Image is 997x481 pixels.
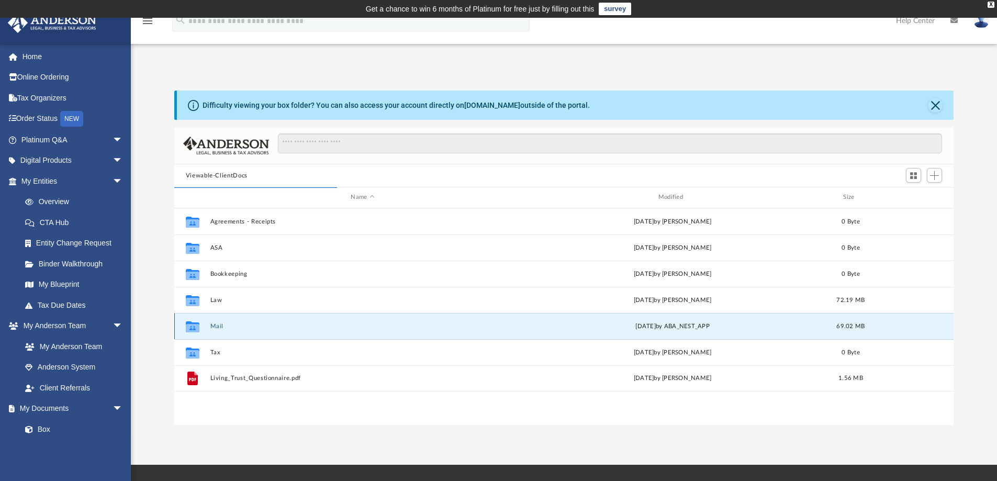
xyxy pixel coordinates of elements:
[209,193,515,202] div: Name
[838,375,863,381] span: 1.56 MB
[520,348,825,357] div: [DATE] by [PERSON_NAME]
[15,253,139,274] a: Binder Walkthrough
[7,316,133,337] a: My Anderson Teamarrow_drop_down
[141,20,154,27] a: menu
[15,440,133,461] a: Meeting Minutes
[15,274,133,295] a: My Blueprint
[15,419,128,440] a: Box
[5,13,99,33] img: Anderson Advisors Platinum Portal
[113,150,133,172] span: arrow_drop_down
[113,171,133,192] span: arrow_drop_down
[464,101,520,109] a: [DOMAIN_NAME]
[842,244,860,250] span: 0 Byte
[520,321,825,331] div: [DATE] by ABA_NEST_APP
[15,192,139,212] a: Overview
[278,133,942,153] input: Search files and folders
[7,108,139,130] a: Order StatusNEW
[520,243,825,252] div: [DATE] by [PERSON_NAME]
[520,269,825,278] div: [DATE] by [PERSON_NAME]
[113,316,133,337] span: arrow_drop_down
[876,193,949,202] div: id
[179,193,205,202] div: id
[210,375,515,382] button: Living_Trust_Questionnaire.pdf
[7,129,139,150] a: Platinum Q&Aarrow_drop_down
[520,295,825,305] div: [DATE] by [PERSON_NAME]
[7,150,139,171] a: Digital Productsarrow_drop_down
[836,323,865,329] span: 69.02 MB
[842,349,860,355] span: 0 Byte
[842,218,860,224] span: 0 Byte
[7,46,139,67] a: Home
[113,398,133,420] span: arrow_drop_down
[175,14,186,26] i: search
[210,271,515,277] button: Bookkeeping
[830,193,871,202] div: Size
[15,212,139,233] a: CTA Hub
[210,244,515,251] button: ASA
[7,171,139,192] a: My Entitiesarrow_drop_down
[599,3,631,15] a: survey
[842,271,860,276] span: 0 Byte
[520,217,825,226] div: [DATE] by [PERSON_NAME]
[15,233,139,254] a: Entity Change Request
[15,377,133,398] a: Client Referrals
[520,193,825,202] div: Modified
[60,111,83,127] div: NEW
[141,15,154,27] i: menu
[988,2,994,8] div: close
[210,349,515,356] button: Tax
[210,218,515,225] button: Agreements - Receipts
[927,168,943,183] button: Add
[15,336,128,357] a: My Anderson Team
[15,357,133,378] a: Anderson System
[186,171,248,181] button: Viewable-ClientDocs
[7,87,139,108] a: Tax Organizers
[7,67,139,88] a: Online Ordering
[906,168,922,183] button: Switch to Grid View
[203,100,590,111] div: Difficulty viewing your box folder? You can also access your account directly on outside of the p...
[973,13,989,28] img: User Pic
[15,295,139,316] a: Tax Due Dates
[210,297,515,304] button: Law
[928,98,943,113] button: Close
[113,129,133,151] span: arrow_drop_down
[836,297,865,303] span: 72.19 MB
[7,398,133,419] a: My Documentsarrow_drop_down
[366,3,595,15] div: Get a chance to win 6 months of Platinum for free just by filling out this
[210,323,515,330] button: Mail
[520,374,825,383] div: [DATE] by [PERSON_NAME]
[174,208,954,425] div: grid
